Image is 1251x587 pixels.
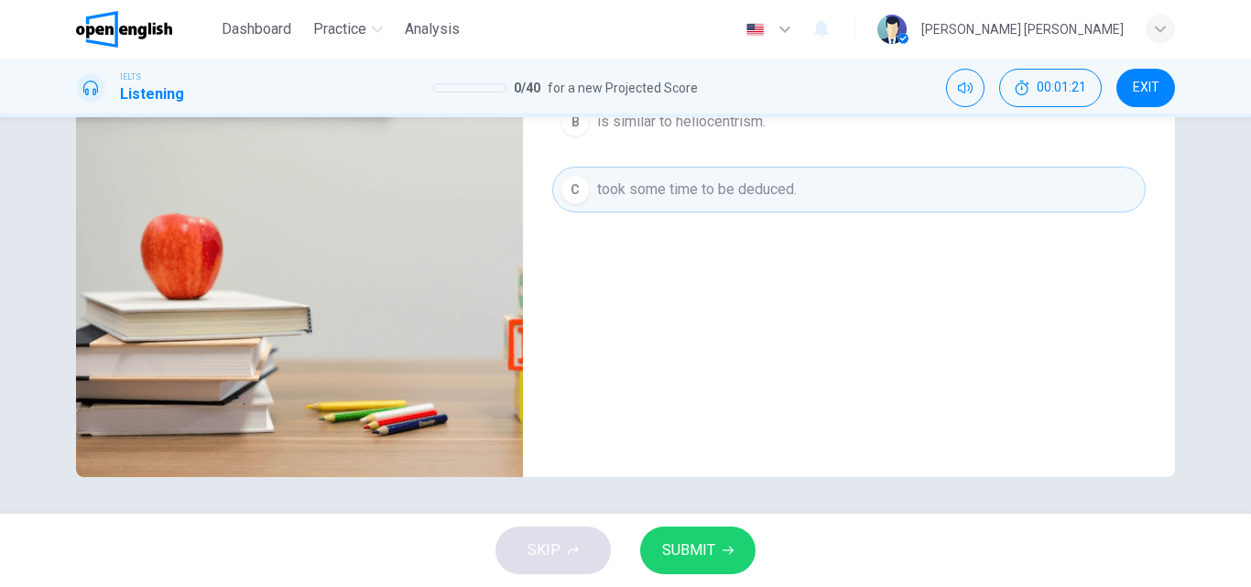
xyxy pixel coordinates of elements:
span: Analysis [405,18,460,40]
img: en [744,23,767,37]
img: Profile picture [877,15,907,44]
span: is similar to heliocentrism. [597,111,766,133]
button: 00:01:21 [999,69,1102,107]
button: Bis similar to heliocentrism. [552,99,1146,145]
h1: Listening [120,83,184,105]
span: Practice [313,18,366,40]
div: [PERSON_NAME] [PERSON_NAME] [921,18,1124,40]
button: Analysis [397,13,467,46]
div: Hide [999,69,1102,107]
span: Dashboard [222,18,291,40]
div: C [560,175,590,204]
span: SUBMIT [662,538,715,563]
button: EXIT [1116,69,1175,107]
a: OpenEnglish logo [76,11,214,48]
div: B [560,107,590,136]
span: took some time to be deduced. [597,179,797,201]
span: IELTS [120,71,141,83]
button: Ctook some time to be deduced. [552,167,1146,212]
span: 00:01:21 [1037,81,1086,95]
img: OpenEnglish logo [76,11,172,48]
button: SUBMIT [640,527,756,574]
img: The Center of the Solar System [76,31,523,477]
span: for a new Projected Score [548,77,698,99]
span: 0 / 40 [514,77,540,99]
button: Dashboard [214,13,299,46]
div: Mute [946,69,984,107]
span: EXIT [1133,81,1159,95]
button: Practice [306,13,390,46]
